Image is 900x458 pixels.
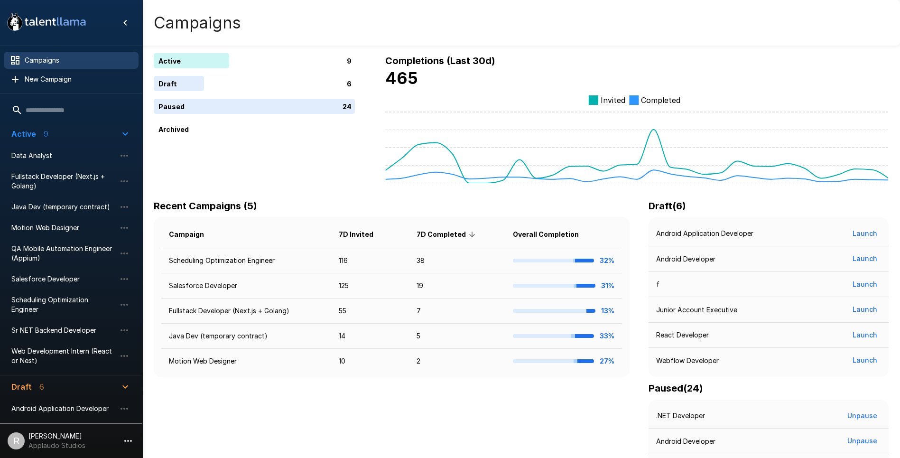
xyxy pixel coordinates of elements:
[849,327,881,344] button: Launch
[601,307,614,315] b: 13%
[600,332,614,340] b: 33%
[849,250,881,268] button: Launch
[656,254,715,264] p: Android Developer
[331,273,409,299] td: 125
[161,273,331,299] td: Salesforce Developer
[656,229,753,238] p: Android Application Developer
[656,305,737,315] p: Junior Account Executive
[656,411,705,421] p: .NET Developer
[154,200,257,212] b: Recent Campaigns (5)
[656,280,659,289] p: f
[600,256,614,264] b: 32%
[331,324,409,349] td: 14
[849,301,881,318] button: Launch
[649,200,686,212] b: Draft ( 6 )
[656,437,715,446] p: Android Developer
[844,407,881,425] button: Unpause
[331,248,409,273] td: 116
[649,383,703,394] b: Paused ( 24 )
[169,229,216,240] span: Campaign
[331,299,409,324] td: 55
[656,330,709,340] p: React Developer
[417,229,478,240] span: 7D Completed
[385,55,495,66] b: Completions (Last 30d)
[849,225,881,243] button: Launch
[409,299,505,324] td: 7
[161,324,331,349] td: Java Dev (temporary contract)
[347,56,352,66] p: 9
[409,349,505,374] td: 2
[161,248,331,273] td: Scheduling Optimization Engineer
[343,102,352,112] p: 24
[409,248,505,273] td: 38
[656,356,719,365] p: Webflow Developer
[600,357,614,365] b: 27%
[409,324,505,349] td: 5
[339,229,386,240] span: 7D Invited
[347,79,352,89] p: 6
[849,352,881,369] button: Launch
[161,349,331,374] td: Motion Web Designer
[849,276,881,293] button: Launch
[409,273,505,299] td: 19
[161,299,331,324] td: Fullstack Developer (Next.js + Golang)
[385,68,418,88] b: 465
[331,349,409,374] td: 10
[513,229,591,240] span: Overall Completion
[154,13,241,33] h4: Campaigns
[844,432,881,450] button: Unpause
[601,281,614,290] b: 31%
